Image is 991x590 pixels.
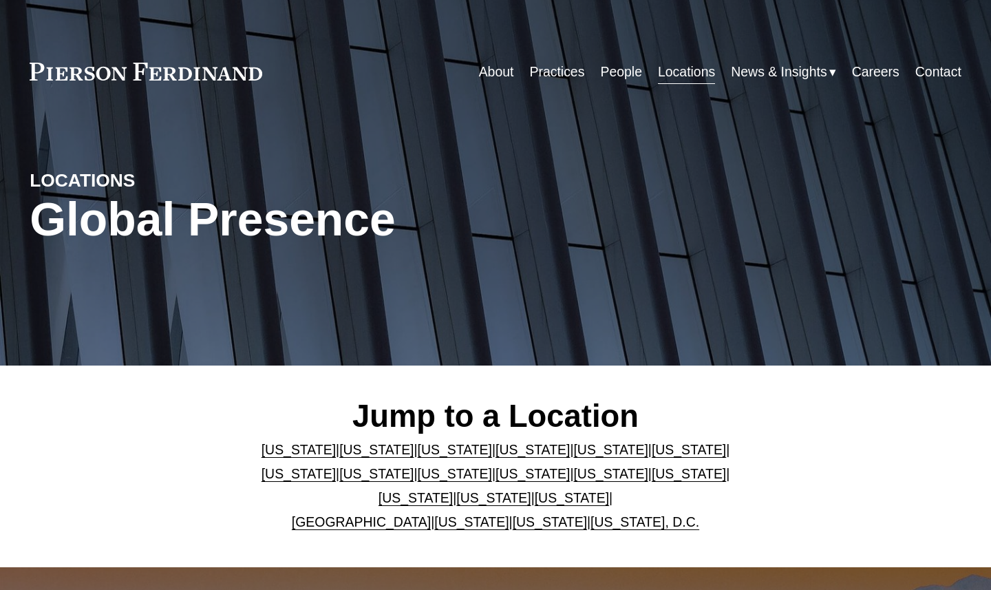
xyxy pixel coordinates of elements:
[379,490,453,505] a: [US_STATE]
[513,514,587,529] a: [US_STATE]
[479,59,514,85] a: About
[262,466,336,481] a: [US_STATE]
[590,514,699,529] a: [US_STATE], D.C.
[652,442,726,457] a: [US_STATE]
[30,169,262,192] h4: LOCATIONS
[535,490,609,505] a: [US_STATE]
[434,514,509,529] a: [US_STATE]
[658,59,715,85] a: Locations
[731,59,835,85] a: folder dropdown
[262,442,336,457] a: [US_STATE]
[30,193,650,246] h1: Global Presence
[495,466,570,481] a: [US_STATE]
[418,442,492,457] a: [US_STATE]
[495,442,570,457] a: [US_STATE]
[224,398,767,436] h2: Jump to a Location
[456,490,531,505] a: [US_STATE]
[418,466,492,481] a: [US_STATE]
[852,59,899,85] a: Careers
[573,442,648,457] a: [US_STATE]
[224,438,767,534] p: | | | | | | | | | | | | | | | | | |
[652,466,726,481] a: [US_STATE]
[731,60,827,84] span: News & Insights
[529,59,584,85] a: Practices
[292,514,431,529] a: [GEOGRAPHIC_DATA]
[600,59,642,85] a: People
[339,442,414,457] a: [US_STATE]
[339,466,414,481] a: [US_STATE]
[573,466,648,481] a: [US_STATE]
[915,59,961,85] a: Contact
